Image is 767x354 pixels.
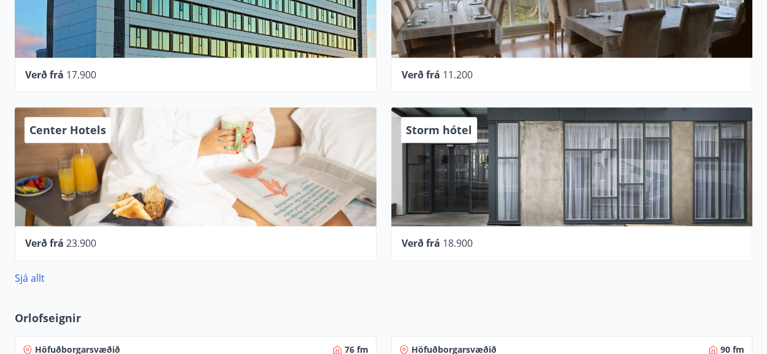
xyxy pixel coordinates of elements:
span: 11.200 [443,68,473,81]
span: Verð frá [402,68,440,81]
a: Sjá allt [15,271,45,285]
span: Verð frá [402,236,440,250]
span: Verð frá [25,68,64,81]
span: 17.900 [66,68,96,81]
span: 18.900 [443,236,473,250]
span: 23.900 [66,236,96,250]
span: Orlofseignir [15,310,81,326]
span: Storm hótel [406,122,472,137]
span: Center Hotels [29,122,106,137]
span: Verð frá [25,236,64,250]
